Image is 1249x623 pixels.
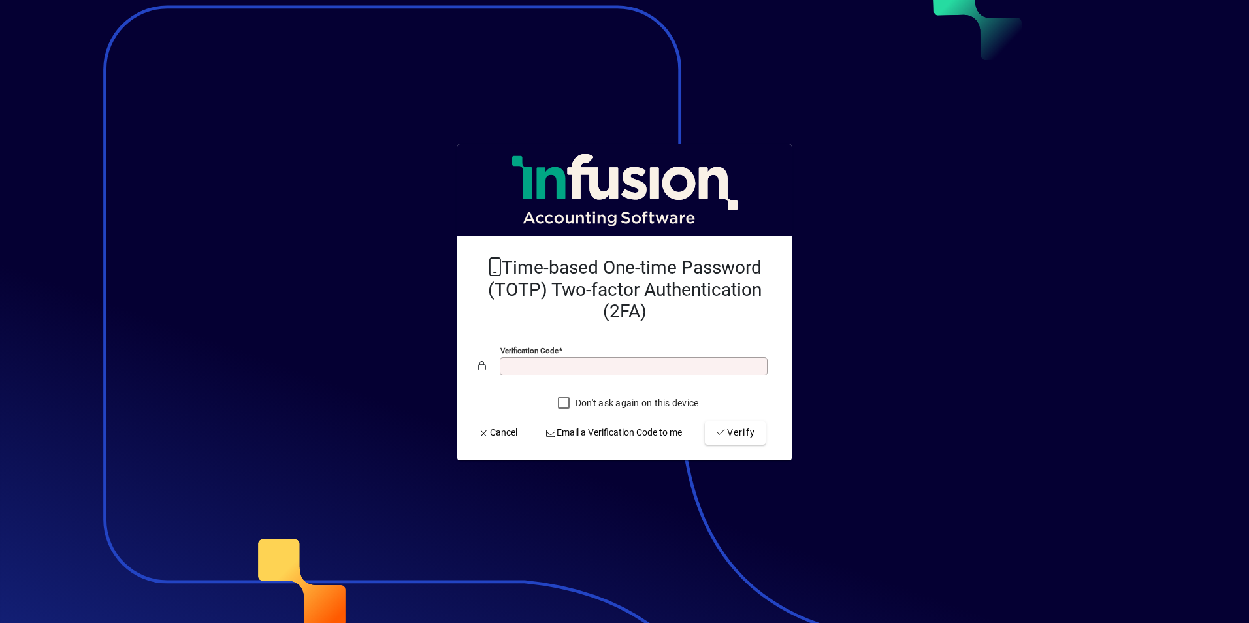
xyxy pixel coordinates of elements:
[473,421,523,445] button: Cancel
[715,426,755,439] span: Verify
[500,346,559,355] mat-label: Verification code
[478,257,771,323] h2: Time-based One-time Password (TOTP) Two-factor Authentication (2FA)
[545,426,683,439] span: Email a Verification Code to me
[573,396,699,409] label: Don't ask again on this device
[478,426,517,439] span: Cancel
[540,421,688,445] button: Email a Verification Code to me
[705,421,766,445] button: Verify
